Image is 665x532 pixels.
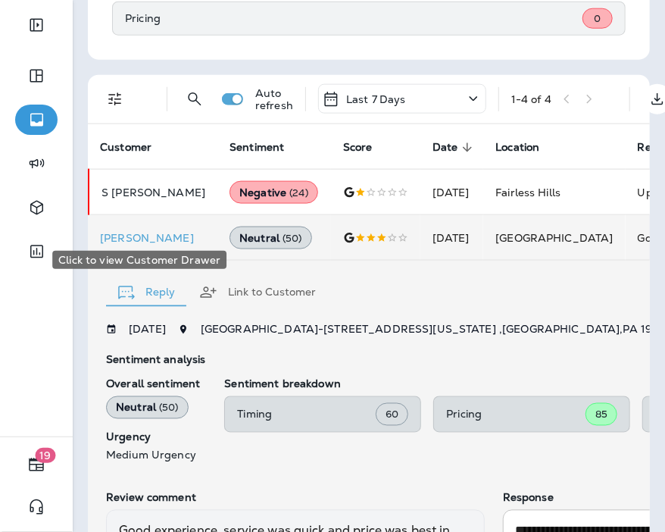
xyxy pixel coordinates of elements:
[495,141,559,155] span: Location
[100,84,130,114] button: Filters
[106,265,187,320] button: Reply
[159,402,179,415] span: ( 50 )
[594,12,601,25] span: 0
[106,396,189,419] div: Neutral
[386,408,398,421] span: 60
[511,93,551,105] div: 1 - 4 of 4
[495,231,613,245] span: [GEOGRAPHIC_DATA]
[15,10,58,40] button: Expand Sidebar
[106,431,200,443] p: Urgency
[180,84,210,114] button: Search Reviews
[106,449,200,462] p: Medium Urgency
[229,181,318,204] div: Negative
[187,265,328,320] button: Link to Customer
[100,141,171,155] span: Customer
[343,141,392,155] span: Score
[420,170,484,215] td: [DATE]
[237,408,376,421] p: Timing
[100,141,151,154] span: Customer
[101,186,205,199] p: S [PERSON_NAME]
[420,215,484,261] td: [DATE]
[343,141,373,154] span: Score
[106,492,485,504] p: Review comment
[346,93,406,105] p: Last 7 Days
[100,232,205,244] p: [PERSON_NAME]
[595,408,607,421] span: 85
[432,141,478,155] span: Date
[495,186,560,199] span: Fairless Hills
[15,449,58,480] button: 19
[100,232,205,244] div: Click to view Customer Drawer
[125,12,582,24] p: Pricing
[432,141,458,154] span: Date
[229,141,304,155] span: Sentiment
[129,324,166,336] p: [DATE]
[52,251,226,269] div: Click to view Customer Drawer
[255,87,293,111] p: Auto refresh
[229,227,312,249] div: Neutral
[36,448,56,463] span: 19
[495,141,539,154] span: Location
[229,141,284,154] span: Sentiment
[283,232,302,245] span: ( 50 )
[446,408,585,421] p: Pricing
[106,378,200,390] p: Overall sentiment
[289,186,308,199] span: ( 24 )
